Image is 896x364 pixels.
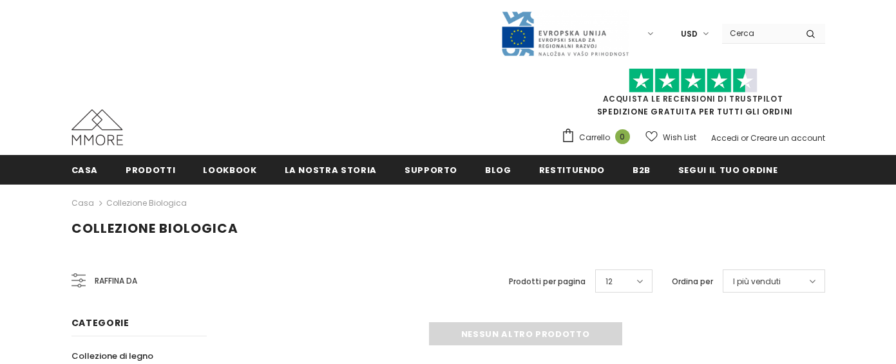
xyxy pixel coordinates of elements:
span: Wish List [663,131,696,144]
a: Blog [485,155,511,184]
a: Carrello 0 [561,128,636,147]
span: Lookbook [203,164,256,176]
a: Lookbook [203,155,256,184]
img: Casi MMORE [71,109,123,145]
span: Carrello [579,131,610,144]
span: Casa [71,164,99,176]
a: Collezione biologica [106,197,187,208]
span: Categorie [71,316,129,329]
span: Raffina da [95,274,137,288]
img: Fidati di Pilot Stars [629,68,758,93]
span: Segui il tuo ordine [678,164,777,176]
span: SPEDIZIONE GRATUITA PER TUTTI GLI ORDINI [561,74,825,117]
a: Accedi [711,132,739,143]
span: 0 [615,129,630,144]
a: Casa [71,196,94,211]
span: or [741,132,748,143]
input: Search Site [722,24,796,42]
a: Casa [71,155,99,184]
span: 12 [605,275,613,288]
a: Wish List [645,126,696,149]
a: B2B [633,155,651,184]
span: Prodotti [126,164,175,176]
a: Acquista le recensioni di TrustPilot [603,93,783,104]
a: Javni Razpis [500,28,629,39]
span: Collezione di legno [71,350,153,362]
span: B2B [633,164,651,176]
span: Restituendo [539,164,605,176]
a: Restituendo [539,155,605,184]
label: Ordina per [672,275,713,288]
span: Collezione biologica [71,219,238,237]
a: La nostra storia [285,155,377,184]
label: Prodotti per pagina [509,275,586,288]
span: Blog [485,164,511,176]
img: Javni Razpis [500,10,629,57]
a: supporto [405,155,457,184]
a: Segui il tuo ordine [678,155,777,184]
span: I più venduti [733,275,781,288]
a: Creare un account [750,132,825,143]
span: La nostra storia [285,164,377,176]
span: USD [681,28,698,41]
a: Prodotti [126,155,175,184]
span: supporto [405,164,457,176]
